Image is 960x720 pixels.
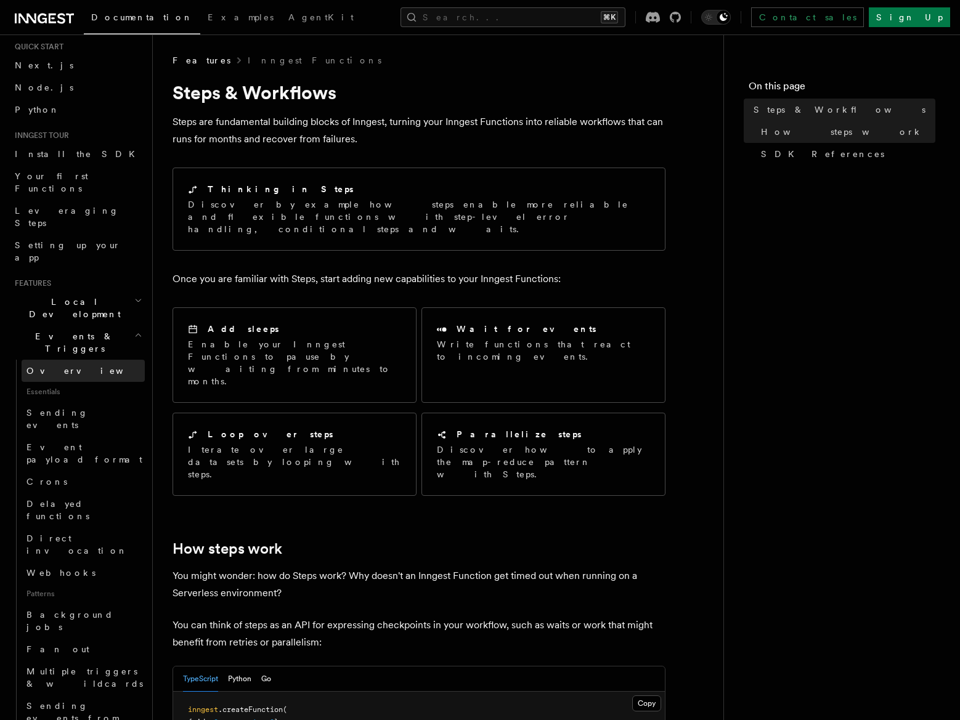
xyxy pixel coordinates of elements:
a: Direct invocation [22,527,145,562]
span: Event payload format [26,442,142,464]
span: Documentation [91,12,193,22]
span: Crons [26,477,67,487]
span: Essentials [22,382,145,402]
button: Copy [632,695,661,711]
p: Enable your Inngest Functions to pause by waiting from minutes to months. [188,338,401,387]
span: Direct invocation [26,533,128,556]
span: Examples [208,12,274,22]
a: Webhooks [22,562,145,584]
a: SDK References [756,143,935,165]
a: Loop over stepsIterate over large datasets by looping with steps. [173,413,417,496]
p: Discover how to apply the map-reduce pattern with Steps. [437,443,650,480]
span: Webhooks [26,568,96,578]
span: Features [173,54,230,67]
span: Fan out [26,644,89,654]
a: Steps & Workflows [749,99,935,121]
h4: On this page [749,79,935,99]
span: Python [15,105,60,115]
span: Background jobs [26,610,113,632]
span: Next.js [15,60,73,70]
p: You can think of steps as an API for expressing checkpoints in your workflow, such as waits or wo... [173,617,665,651]
a: Node.js [10,76,145,99]
a: Crons [22,471,145,493]
span: Node.js [15,83,73,92]
button: Local Development [10,291,145,325]
span: ( [283,705,287,714]
a: Inngest Functions [248,54,381,67]
h2: Add sleeps [208,323,279,335]
button: Events & Triggers [10,325,145,360]
h1: Steps & Workflows [173,81,665,103]
a: Sign Up [869,7,950,27]
a: Python [10,99,145,121]
span: Your first Functions [15,171,88,193]
h2: Parallelize steps [457,428,582,440]
button: Go [261,666,271,692]
a: Event payload format [22,436,145,471]
span: .createFunction [218,705,283,714]
span: Steps & Workflows [754,103,925,116]
h2: Thinking in Steps [208,183,354,195]
a: Setting up your app [10,234,145,269]
span: Patterns [22,584,145,604]
a: Contact sales [751,7,864,27]
span: Quick start [10,42,63,52]
a: Overview [22,360,145,382]
span: Events & Triggers [10,330,134,355]
a: Add sleepsEnable your Inngest Functions to pause by waiting from minutes to months. [173,307,417,403]
p: You might wonder: how do Steps work? Why doesn't an Inngest Function get timed out when running o... [173,567,665,602]
span: Overview [26,366,153,376]
a: Sending events [22,402,145,436]
a: Examples [200,4,281,33]
a: Install the SDK [10,143,145,165]
a: Background jobs [22,604,145,638]
a: Parallelize stepsDiscover how to apply the map-reduce pattern with Steps. [421,413,665,496]
button: Python [228,666,251,692]
h2: Loop over steps [208,428,333,440]
a: How steps work [756,121,935,143]
p: Once you are familiar with Steps, start adding new capabilities to your Inngest Functions: [173,270,665,288]
span: AgentKit [288,12,354,22]
a: Leveraging Steps [10,200,145,234]
p: Steps are fundamental building blocks of Inngest, turning your Inngest Functions into reliable wo... [173,113,665,148]
h2: Wait for events [457,323,596,335]
button: TypeScript [183,666,218,692]
button: Toggle dark mode [701,10,731,25]
p: Write functions that react to incoming events. [437,338,650,363]
span: Leveraging Steps [15,206,119,228]
a: Thinking in StepsDiscover by example how steps enable more reliable and flexible functions with s... [173,168,665,251]
span: Sending events [26,408,88,430]
a: Documentation [84,4,200,34]
a: Your first Functions [10,165,145,200]
a: Next.js [10,54,145,76]
span: Setting up your app [15,240,121,262]
a: AgentKit [281,4,361,33]
p: Iterate over large datasets by looping with steps. [188,443,401,480]
a: Fan out [22,638,145,660]
span: Multiple triggers & wildcards [26,666,143,689]
button: Search...⌘K [401,7,625,27]
a: How steps work [173,540,282,557]
p: Discover by example how steps enable more reliable and flexible functions with step-level error h... [188,198,650,235]
a: Wait for eventsWrite functions that react to incoming events. [421,307,665,403]
span: How steps work [761,126,923,138]
span: Features [10,278,51,288]
a: Delayed functions [22,493,145,527]
span: Install the SDK [15,149,142,159]
a: Multiple triggers & wildcards [22,660,145,695]
span: SDK References [761,148,884,160]
span: Local Development [10,296,134,320]
span: Delayed functions [26,499,89,521]
span: inngest [188,705,218,714]
kbd: ⌘K [601,11,618,23]
span: Inngest tour [10,131,69,140]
